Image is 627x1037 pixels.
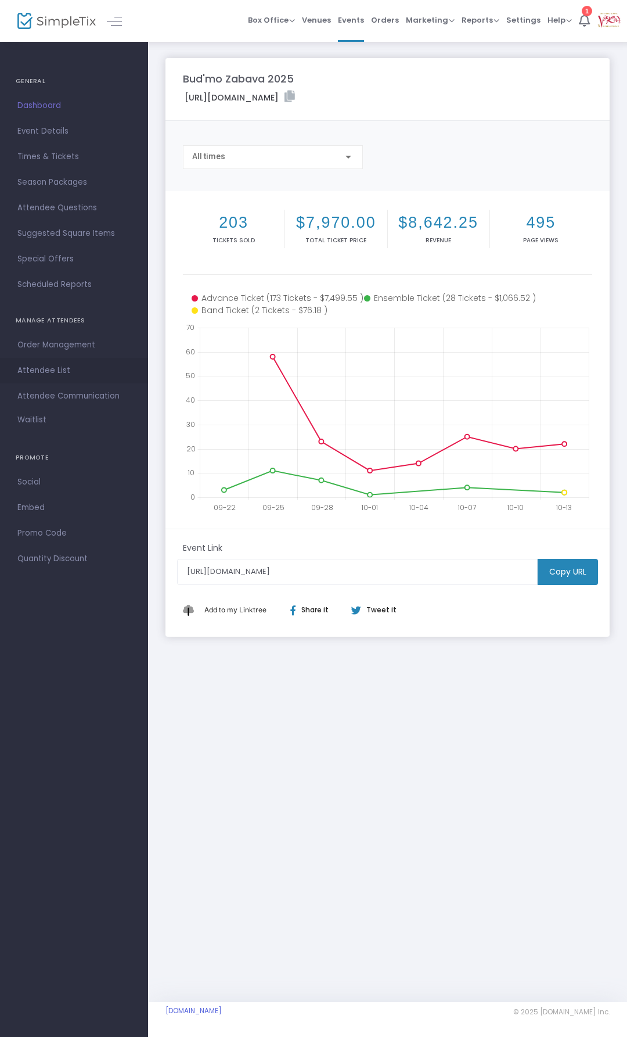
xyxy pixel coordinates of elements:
span: Settings [506,5,540,35]
text: 40 [186,395,195,405]
span: Events [338,5,364,35]
text: 09-22 [214,503,236,512]
span: Season Packages [17,175,131,190]
span: Event Details [17,124,131,139]
span: © 2025 [DOMAIN_NAME] Inc. [513,1007,610,1017]
span: Attendee Communication [17,389,131,404]
p: Revenue [390,236,487,245]
span: Times & Tickets [17,149,131,164]
m-panel-title: Bud'mo Zabava 2025 [183,71,294,87]
text: 10-04 [409,503,428,512]
h4: PROMOTE [16,446,132,469]
span: Attendee Questions [17,200,131,216]
span: Marketing [406,15,455,26]
span: Help [547,15,572,26]
text: 10-13 [556,503,572,512]
m-panel-subtitle: Event Link [183,542,222,554]
text: 10-01 [361,503,378,512]
span: Suggested Square Items [17,226,131,241]
h4: GENERAL [16,70,132,93]
span: Special Offers [17,252,131,267]
text: 60 [186,346,195,356]
h2: $7,970.00 [287,213,384,232]
span: Waitlist [17,414,46,426]
span: Embed [17,500,131,515]
label: [URL][DOMAIN_NAME] [185,91,295,104]
div: Share it [279,605,351,615]
text: 50 [186,371,195,381]
span: All times [192,152,225,161]
span: Promo Code [17,526,131,541]
p: Page Views [492,236,590,245]
span: Add to my Linktree [204,605,266,614]
text: 10-07 [457,503,476,512]
h2: 203 [185,213,282,232]
span: Order Management [17,338,131,353]
p: Total Ticket Price [287,236,384,245]
text: 09-28 [311,503,333,512]
button: Add This to My Linktree [201,596,269,624]
text: 20 [186,443,196,453]
span: Quantity Discount [17,551,131,566]
text: 0 [190,492,195,502]
span: Dashboard [17,98,131,113]
div: 1 [582,4,592,15]
span: Reports [462,15,499,26]
span: Social [17,475,131,490]
p: Tickets sold [185,236,282,245]
span: Orders [371,5,399,35]
m-button: Copy URL [538,559,598,585]
span: Venues [302,5,331,35]
h2: $8,642.25 [390,213,487,232]
text: 30 [186,419,195,429]
span: Box Office [248,15,295,26]
a: [DOMAIN_NAME] [165,1006,222,1016]
h2: 495 [492,213,590,232]
span: Attendee List [17,363,131,378]
h4: MANAGE ATTENDEES [16,309,132,332]
text: 10 [188,468,194,478]
span: Scheduled Reports [17,277,131,292]
text: 70 [186,322,194,332]
text: 10-10 [507,503,524,512]
img: linktree [183,605,201,616]
div: Tweet it [340,605,402,615]
text: 09-25 [262,503,284,512]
